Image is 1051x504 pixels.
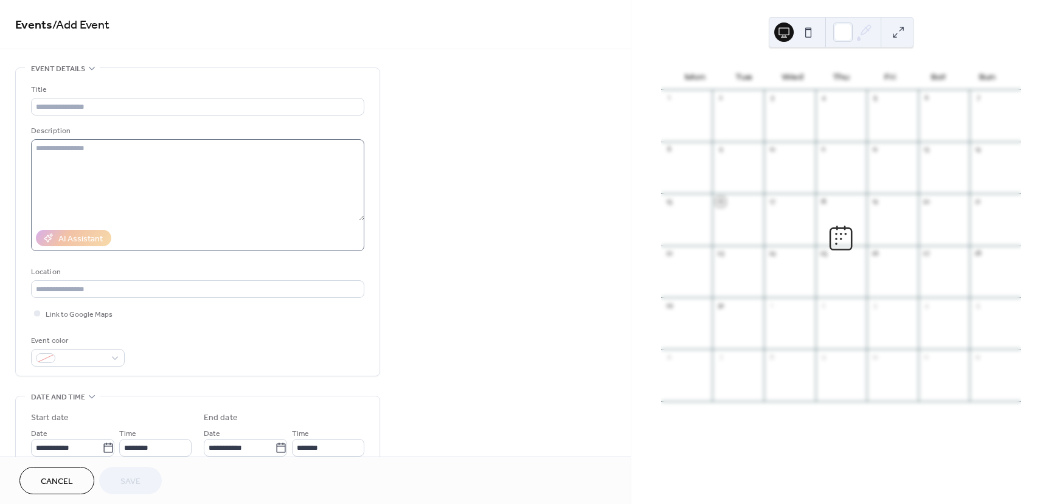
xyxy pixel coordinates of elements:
span: Date [31,427,47,440]
div: 19 [870,197,879,206]
span: Cancel [41,475,73,488]
div: 1 [665,94,674,103]
div: 4 [922,301,931,310]
div: 8 [665,145,674,154]
div: 4 [819,94,828,103]
button: Cancel [19,467,94,494]
div: 10 [870,353,879,362]
div: 22 [665,249,674,258]
span: Link to Google Maps [46,308,113,321]
div: 29 [665,301,674,310]
div: 28 [973,249,982,258]
div: Sun [963,66,1011,90]
div: Fri [865,66,914,90]
a: Events [15,13,52,37]
span: Date and time [31,391,85,404]
div: 5 [973,301,982,310]
div: 7 [716,353,725,362]
div: 3 [768,94,777,103]
div: 18 [819,197,828,206]
div: Title [31,83,362,96]
div: 12 [973,353,982,362]
span: / Add Event [52,13,109,37]
div: Thu [817,66,865,90]
div: 27 [922,249,931,258]
div: Wed [768,66,817,90]
div: Start date [31,412,69,424]
div: Mon [671,66,720,90]
span: Time [292,427,309,440]
div: Sat [914,66,963,90]
div: Tue [720,66,768,90]
div: 3 [870,301,879,310]
div: 11 [819,145,828,154]
div: 25 [819,249,828,258]
div: 5 [870,94,879,103]
div: 6 [665,353,674,362]
div: 1 [768,301,777,310]
div: 16 [716,197,725,206]
div: 14 [973,145,982,154]
div: 12 [870,145,879,154]
div: Event color [31,334,122,347]
div: 6 [922,94,931,103]
div: 24 [768,249,777,258]
div: 8 [768,353,777,362]
div: 30 [716,301,725,310]
div: Description [31,125,362,137]
div: 21 [973,197,982,206]
div: 10 [768,145,777,154]
div: 23 [716,249,725,258]
div: 2 [716,94,725,103]
div: 15 [665,197,674,206]
div: End date [204,412,238,424]
div: 20 [922,197,931,206]
div: Location [31,266,362,278]
div: 17 [768,197,777,206]
div: 26 [870,249,879,258]
div: 11 [922,353,931,362]
div: 9 [819,353,828,362]
div: 13 [922,145,931,154]
span: Date [204,427,220,440]
div: 7 [973,94,982,103]
div: 2 [819,301,828,310]
span: Time [119,427,136,440]
div: 9 [716,145,725,154]
span: Event details [31,63,85,75]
